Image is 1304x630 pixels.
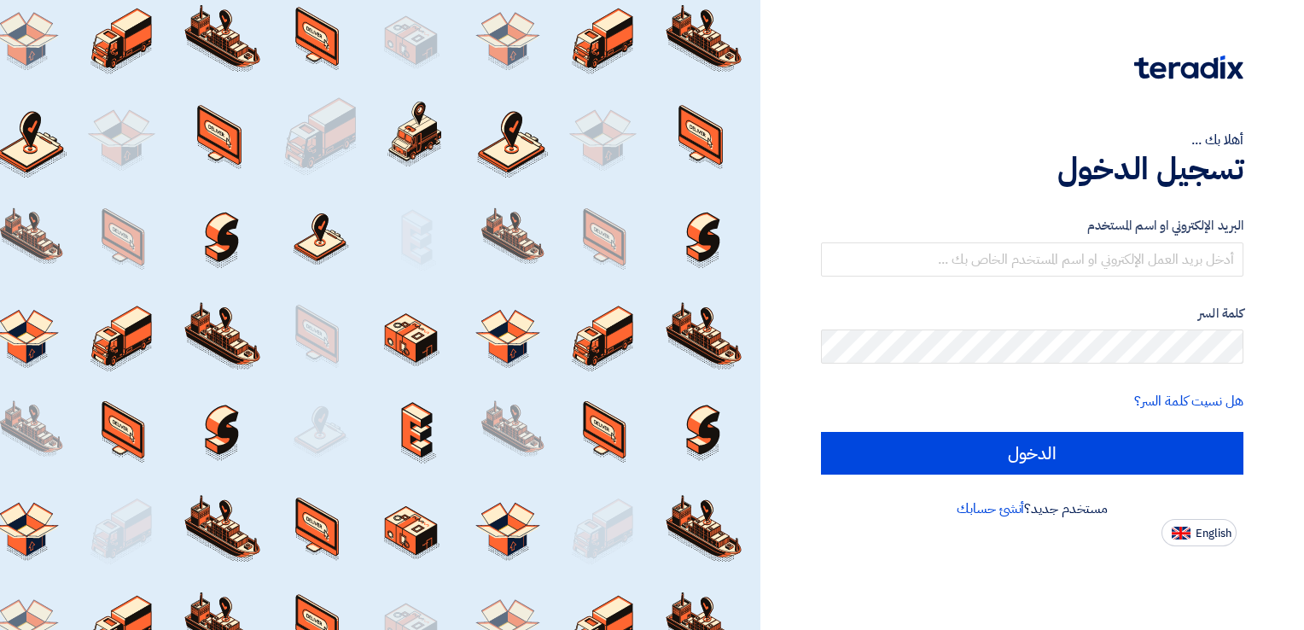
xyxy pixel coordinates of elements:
[1196,528,1231,540] span: English
[1161,519,1237,546] button: English
[1134,55,1243,79] img: Teradix logo
[821,499,1243,519] div: مستخدم جديد؟
[957,499,1024,519] a: أنشئ حسابك
[821,242,1243,277] input: أدخل بريد العمل الإلكتروني او اسم المستخدم الخاص بك ...
[821,130,1243,150] div: أهلا بك ...
[821,150,1243,188] h1: تسجيل الدخول
[1134,391,1243,411] a: هل نسيت كلمة السر؟
[821,216,1243,236] label: البريد الإلكتروني او اسم المستخدم
[1172,527,1190,540] img: en-US.png
[821,304,1243,324] label: كلمة السر
[821,432,1243,475] input: الدخول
